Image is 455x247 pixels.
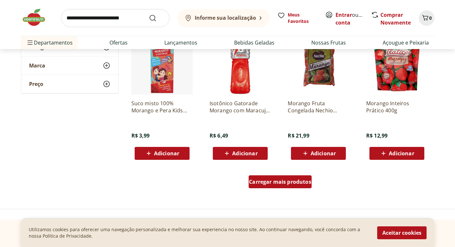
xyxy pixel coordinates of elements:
[149,14,164,22] button: Submit Search
[311,39,346,46] a: Nossas Frutas
[419,10,434,26] button: Carrinho
[131,33,193,95] img: Suco misto 100% Morango e Pera Kids Tial 200ml
[164,39,197,46] a: Lançamentos
[234,39,274,46] a: Bebidas Geladas
[288,132,309,139] span: R$ 21,99
[366,100,428,114] a: Morango Inteiros Prático 400g
[21,8,53,27] img: Hortifruti
[389,151,414,156] span: Adicionar
[29,81,43,87] span: Preço
[249,175,312,191] a: Carregar mais produtos
[291,147,346,160] button: Adicionar
[154,151,179,156] span: Adicionar
[336,11,352,18] a: Entrar
[61,9,170,27] input: search
[210,100,271,114] a: Isotônico Gatorade Morango com Maracujá 500ml gelado
[109,39,128,46] a: Ofertas
[366,132,388,139] span: R$ 12,99
[21,75,118,93] button: Preço
[311,151,336,156] span: Adicionar
[288,100,349,114] a: Morango Fruta Congelada Nechio 1,02kg
[29,62,45,69] span: Marca
[195,14,256,21] b: Informe sua localização
[29,226,369,239] p: Utilizamos cookies para oferecer uma navegação personalizada e melhorar sua experiencia no nosso ...
[369,147,424,160] button: Adicionar
[249,179,311,184] span: Carregar mais produtos
[288,33,349,95] img: Morango Fruta Congelada Nechio 1,02kg
[177,9,270,27] button: Informe sua localização
[366,33,428,95] img: Morango Inteiros Prático 400g
[210,33,271,95] img: Isotônico Gatorade Morango com Maracujá 500ml gelado
[26,35,73,50] span: Departamentos
[232,151,257,156] span: Adicionar
[288,12,317,25] span: Meus Favoritos
[429,15,432,21] span: 0
[213,147,268,160] button: Adicionar
[377,226,427,239] button: Aceitar cookies
[383,39,429,46] a: Açougue e Peixaria
[131,132,150,139] span: R$ 3,99
[380,11,411,26] a: Comprar Novamente
[336,11,364,26] span: ou
[135,147,190,160] button: Adicionar
[336,11,371,26] a: Criar conta
[131,100,193,114] a: Suco misto 100% Morango e Pera Kids Tial 200ml
[210,132,228,139] span: R$ 6,49
[26,35,34,50] button: Menu
[277,12,317,25] a: Meus Favoritos
[21,57,118,75] button: Marca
